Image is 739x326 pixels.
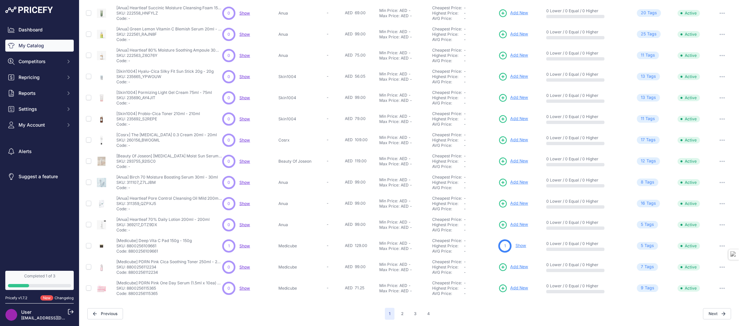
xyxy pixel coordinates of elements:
[239,11,250,16] span: Show
[464,37,466,42] span: -
[327,95,329,100] span: -
[510,116,528,122] span: Add New
[637,30,661,38] span: Tag
[239,222,250,227] a: Show
[278,180,324,185] p: Anua
[510,10,528,16] span: Add New
[401,13,409,19] div: AED
[637,52,659,59] span: Tag
[239,138,250,143] a: Show
[409,13,412,19] div: -
[641,10,646,16] span: 20
[464,74,466,79] span: -
[464,132,466,137] span: -
[546,8,628,14] p: 0 Lower / 0 Equal / 0 Higher
[464,16,466,21] span: -
[379,56,399,61] div: Max Price:
[498,51,528,60] a: Add New
[399,177,407,183] div: AED
[116,48,222,53] p: [Anua] Heartleaf 80% Moisture Soothing Ampoule 30ml - 30ml
[432,143,464,148] div: AVG Price:
[327,158,329,163] span: -
[432,90,462,95] a: Cheapest Price:
[379,114,398,119] div: Min Price:
[654,31,657,37] span: s
[239,201,250,206] span: Show
[379,140,399,145] div: Max Price:
[19,106,62,112] span: Settings
[239,95,250,100] span: Show
[399,156,407,161] div: AED
[654,95,656,101] span: s
[227,158,230,164] span: 0
[345,74,365,79] span: AED 56.05
[407,50,411,56] div: -
[239,159,250,164] a: Show
[227,116,230,122] span: 0
[227,74,230,80] span: 0
[116,101,212,106] p: Code: -
[379,161,399,167] div: Max Price:
[432,58,464,63] div: AVG Price:
[345,158,367,163] span: AED 119.00
[278,32,324,37] p: Anua
[5,40,74,52] a: My Catalog
[379,135,398,140] div: Min Price:
[379,8,398,13] div: Min Price:
[432,238,462,243] a: Cheapest Price:
[515,243,526,248] a: Show
[409,183,412,188] div: -
[116,122,200,127] p: Code: -
[432,32,464,37] div: Highest Price:
[116,111,200,116] p: [Skin1004] Probio-Cica Toner 210ml - 210ml
[655,10,657,16] span: s
[327,116,329,121] span: -
[116,164,222,169] p: Code: -
[8,273,71,279] div: Completed 1 of 3
[464,101,466,105] span: -
[116,32,222,37] p: SKU: 222561_RAJN8F
[19,74,62,81] span: Repricing
[345,95,366,100] span: AED 99.00
[407,156,411,161] div: -
[546,93,628,98] p: 0 Lower / 0 Equal / 0 Higher
[677,52,700,59] span: Active
[379,119,399,124] div: Max Price:
[327,10,329,15] span: -
[432,138,464,143] div: Highest Price:
[239,265,250,269] a: Show
[637,136,660,144] span: Tag
[227,31,230,37] span: 0
[432,69,462,74] a: Cheapest Price:
[654,158,656,164] span: s
[379,13,399,19] div: Max Price:
[464,5,466,10] span: -
[432,26,462,31] a: Cheapest Price:
[116,53,222,58] p: SKU: 222563_Z6O76Y
[510,179,528,185] span: Add New
[677,10,700,17] span: Active
[510,137,528,143] span: Add New
[19,90,62,97] span: Reports
[345,180,366,184] span: AED 99.00
[239,32,250,37] span: Show
[432,48,462,53] a: Cheapest Price:
[399,135,407,140] div: AED
[278,95,324,101] p: Skin1004
[432,159,464,164] div: Highest Price:
[399,71,407,77] div: AED
[546,72,628,77] p: 0 Lower / 0 Equal / 0 Higher
[345,31,366,36] span: AED 99.00
[239,243,250,248] a: Show
[55,296,74,300] a: Changelog
[432,95,464,101] div: Highest Price:
[379,77,399,82] div: Max Price:
[5,145,74,157] a: Alerts
[327,180,329,184] span: -
[239,286,250,291] a: Show
[464,143,466,148] span: -
[227,53,230,59] span: 0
